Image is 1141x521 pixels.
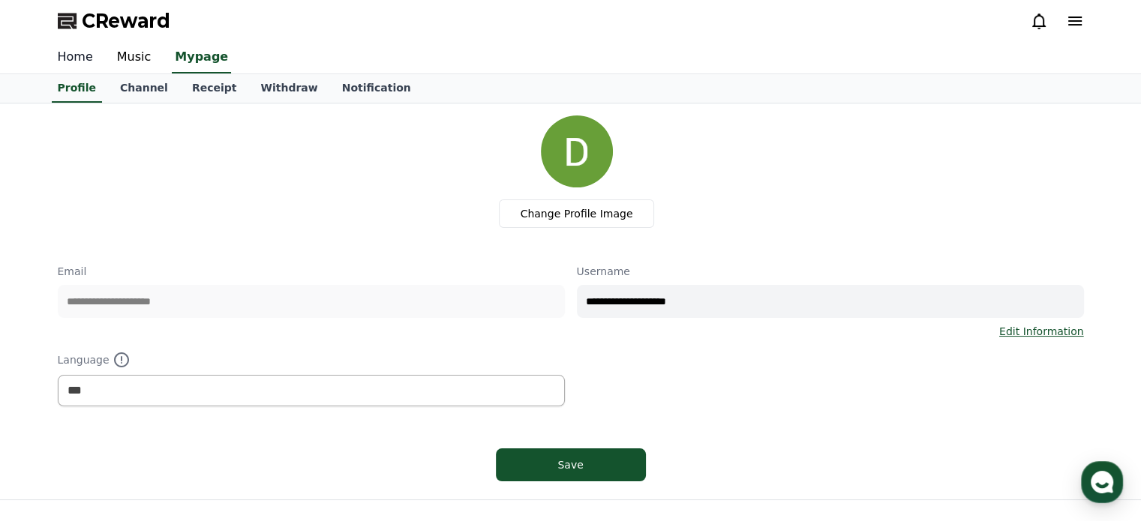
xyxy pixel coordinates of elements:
span: CReward [82,9,170,33]
a: CReward [58,9,170,33]
p: Email [58,264,565,279]
a: Messages [99,397,194,434]
a: Settings [194,397,288,434]
a: Home [5,397,99,434]
a: Receipt [180,74,249,103]
span: Home [38,419,65,431]
a: Notification [330,74,423,103]
label: Change Profile Image [499,199,655,228]
p: Language [58,351,565,369]
a: Home [46,42,105,73]
p: Username [577,264,1084,279]
a: Channel [108,74,180,103]
a: Withdraw [248,74,329,103]
span: Settings [222,419,259,431]
img: profile_image [541,115,613,187]
a: Mypage [172,42,231,73]
div: Save [526,457,616,472]
a: Music [105,42,164,73]
a: Profile [52,74,102,103]
a: Edit Information [999,324,1084,339]
span: Messages [125,420,169,432]
button: Save [496,448,646,481]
